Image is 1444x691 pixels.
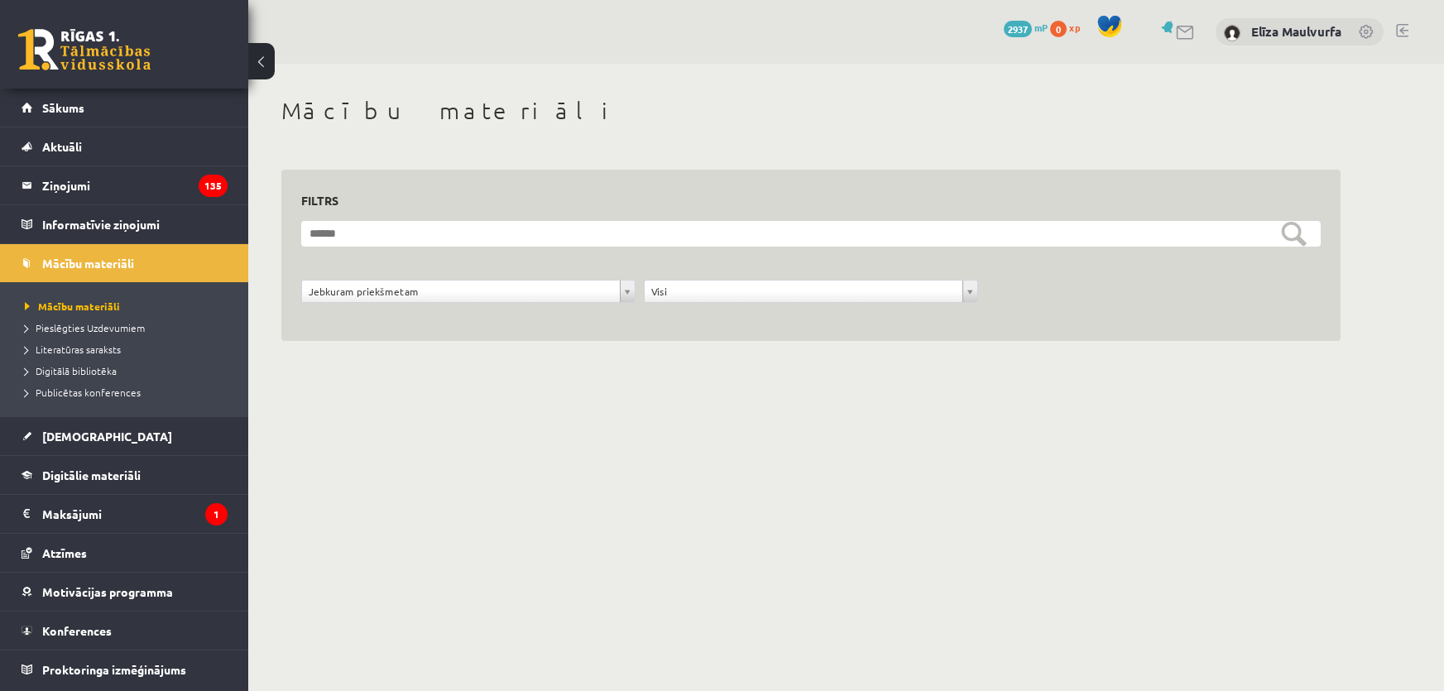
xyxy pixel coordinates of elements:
[25,386,141,399] span: Publicētas konferences
[18,29,151,70] a: Rīgas 1. Tālmācības vidusskola
[25,342,232,357] a: Literatūras saraksts
[1251,23,1341,40] a: Elīza Maulvurfa
[42,623,112,638] span: Konferences
[22,456,228,494] a: Digitālie materiāli
[42,545,87,560] span: Atzīmes
[25,300,120,313] span: Mācību materiāli
[1050,21,1088,34] a: 0 xp
[205,503,228,525] i: 1
[25,364,117,377] span: Digitālā bibliotēka
[42,584,173,599] span: Motivācijas programma
[25,363,232,378] a: Digitālā bibliotēka
[25,299,232,314] a: Mācību materiāli
[25,320,232,335] a: Pieslēgties Uzdevumiem
[42,100,84,115] span: Sākums
[22,205,228,243] a: Informatīvie ziņojumi
[22,573,228,611] a: Motivācijas programma
[25,321,145,334] span: Pieslēgties Uzdevumiem
[42,468,141,482] span: Digitālie materiāli
[42,166,228,204] legend: Ziņojumi
[42,429,172,444] span: [DEMOGRAPHIC_DATA]
[651,281,956,302] span: Visi
[1004,21,1032,37] span: 2937
[1034,21,1048,34] span: mP
[22,127,228,166] a: Aktuāli
[1069,21,1080,34] span: xp
[22,417,228,455] a: [DEMOGRAPHIC_DATA]
[301,190,1301,212] h3: Filtrs
[22,166,228,204] a: Ziņojumi135
[25,343,121,356] span: Literatūras saraksts
[42,495,228,533] legend: Maksājumi
[42,205,228,243] legend: Informatīvie ziņojumi
[22,495,228,533] a: Maksājumi1
[281,97,1341,125] h1: Mācību materiāli
[22,650,228,689] a: Proktoringa izmēģinājums
[25,385,232,400] a: Publicētas konferences
[645,281,977,302] a: Visi
[1050,21,1067,37] span: 0
[309,281,613,302] span: Jebkuram priekšmetam
[22,534,228,572] a: Atzīmes
[42,256,134,271] span: Mācību materiāli
[22,89,228,127] a: Sākums
[1224,25,1240,41] img: Elīza Maulvurfa
[42,139,82,154] span: Aktuāli
[199,175,228,197] i: 135
[302,281,635,302] a: Jebkuram priekšmetam
[22,612,228,650] a: Konferences
[42,662,186,677] span: Proktoringa izmēģinājums
[22,244,228,282] a: Mācību materiāli
[1004,21,1048,34] a: 2937 mP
